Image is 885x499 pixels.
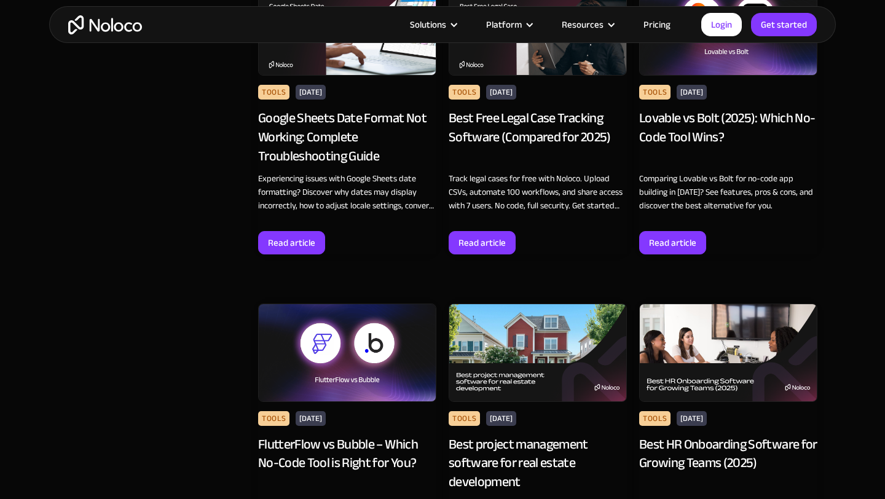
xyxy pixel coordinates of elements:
div: Tools [258,411,289,426]
div: Platform [486,17,522,33]
div: Experiencing issues with Google Sheets date formatting? Discover why dates may display incorrectl... [258,172,436,213]
div: Tools [639,411,671,426]
div: Tools [639,85,671,100]
div: FlutterFlow vs Bubble – Which No-Code Tool is Right for You? [258,435,436,492]
div: [DATE] [677,85,707,100]
div: Platform [471,17,546,33]
a: home [68,15,142,34]
div: [DATE] [677,411,707,426]
a: Get started [751,13,817,36]
div: Lovable vs Bolt (2025): Which No-Code Tool Wins? [639,109,817,165]
div: Best HR Onboarding Software for Growing Teams (2025) [639,435,817,492]
div: Resources [546,17,628,33]
div: Tools [258,85,289,100]
div: Tools [449,411,480,426]
div: Solutions [410,17,446,33]
div: Read article [268,235,315,251]
div: Comparing Lovable vs Bolt for no-code app building in [DATE]? See features, pros & cons, and disc... [639,172,817,213]
div: [DATE] [296,85,326,100]
div: [DATE] [296,411,326,426]
img: Best project management software for real estate development [449,304,627,402]
div: [DATE] [486,85,516,100]
div: Google Sheets Date Format Not Working: Complete Troubleshooting Guide [258,109,436,165]
div: [DATE] [486,411,516,426]
div: Track legal cases for free with Noloco. Upload CSVs, automate 100 workflows, and share access wit... [449,172,627,213]
div: Best project management software for real estate development [449,435,627,492]
div: Read article [649,235,696,251]
div: Tools [449,85,480,100]
a: Login [701,13,742,36]
div: Resources [562,17,604,33]
img: Best HR Onboarding Software for Growing Teams (2025) [639,304,817,402]
div: Read article [458,235,506,251]
div: Solutions [395,17,471,33]
a: Pricing [628,17,686,33]
div: Best Free Legal Case Tracking Software (Compared for 2025) [449,109,627,165]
